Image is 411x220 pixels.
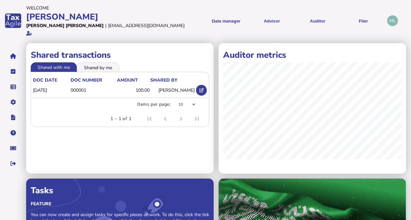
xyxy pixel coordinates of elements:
[150,84,195,97] td: [PERSON_NAME]
[6,95,20,109] button: Manage settings
[251,13,292,29] button: Shows a dropdown of VAT Advisor options
[6,141,20,155] button: Raise a support ticket
[31,185,209,196] div: Tasks
[33,77,70,83] div: doc date
[6,157,20,170] button: Sign out
[150,77,177,83] div: shared by
[173,111,189,127] button: Next page
[223,49,402,61] h1: Auditor metrics
[150,77,195,83] div: shared by
[6,80,20,94] button: Data manager
[31,62,77,71] li: Shared with me
[108,23,185,29] div: [EMAIL_ADDRESS][DOMAIN_NAME]
[110,116,131,122] div: 1 – 1 of 1
[137,101,171,108] div: Items per page:
[6,126,20,140] button: Help pages
[26,5,189,11] div: Welcome
[387,15,398,26] div: Profile settings
[26,11,189,23] div: [PERSON_NAME]
[196,85,207,96] button: Open shared transaction
[117,77,138,83] div: Amount
[157,111,173,127] button: Previous page
[117,84,150,97] td: 100.00
[6,49,20,63] button: Home
[77,62,119,71] li: Shared by me
[117,77,150,83] div: Amount
[26,23,104,29] div: [PERSON_NAME] [PERSON_NAME]
[343,13,384,29] button: Filer
[105,23,107,29] div: |
[71,77,102,83] div: doc number
[26,31,32,36] i: Email verified
[70,84,117,97] td: 000001
[142,111,157,127] button: First page
[31,201,209,207] div: Feature
[297,13,338,29] button: Auditor
[71,77,117,83] div: doc number
[6,111,20,124] button: Developer hub links
[189,111,205,127] button: Last page
[33,77,57,83] div: doc date
[33,84,70,97] td: [DATE]
[6,65,20,78] button: Tasks
[206,13,247,29] button: Shows a dropdown of Data manager options
[192,13,384,29] menu: navigate products
[31,49,209,61] h1: Shared transactions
